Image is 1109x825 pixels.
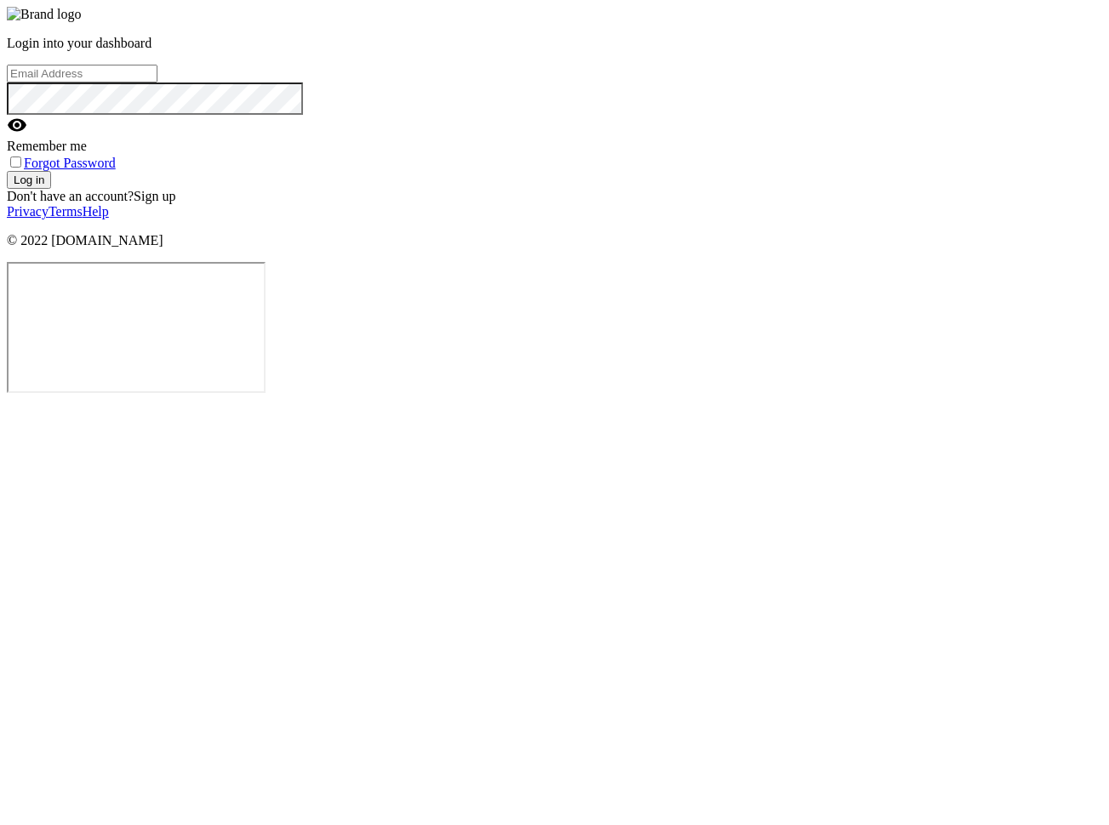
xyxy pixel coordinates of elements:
[14,174,44,186] span: Log in
[49,204,83,219] a: Terms
[7,36,364,51] p: Login into your dashboard
[7,115,27,135] span: visibility
[7,204,49,219] a: Privacy
[24,156,116,170] a: Forgot Password
[7,189,1102,204] div: Don't have an account?
[83,204,109,219] a: Help
[7,65,157,82] input: Email Address
[7,233,1102,248] p: © 2022 [DOMAIN_NAME]
[7,139,364,154] div: Remember me
[134,189,175,203] a: Sign up
[10,156,21,168] input: Remember me
[7,171,51,189] button: Log in
[7,7,82,22] img: Brand logo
